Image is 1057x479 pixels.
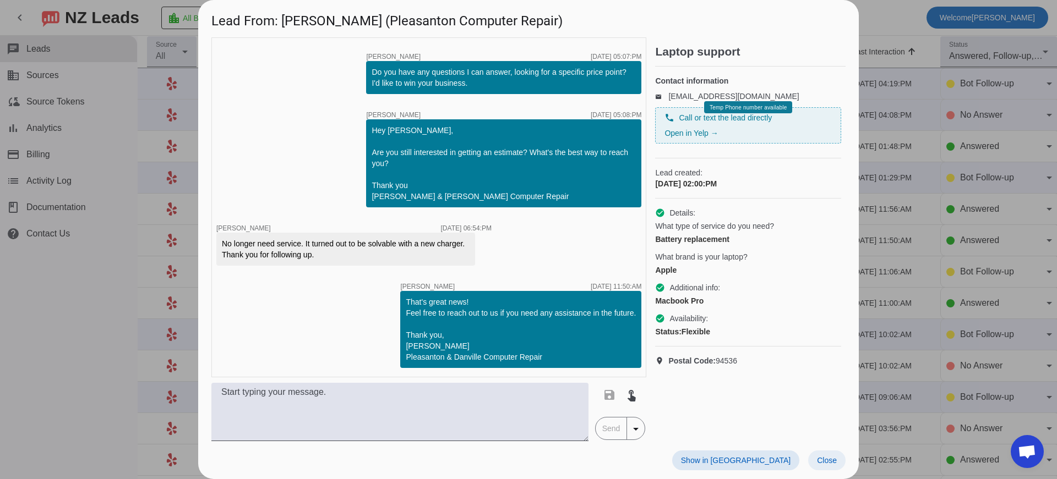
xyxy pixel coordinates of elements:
[655,75,841,86] h4: Contact information
[372,67,636,89] div: Do you have any questions I can answer, looking for a specific price point? I'd like to win your ...
[222,238,470,260] div: No longer need service. It turned out to be solvable with a new charger. Thank you for following up.
[629,422,642,436] mat-icon: arrow_drop_down
[591,283,641,290] div: [DATE] 11:50:AM
[655,283,665,293] mat-icon: check_circle
[669,207,695,218] span: Details:
[655,221,774,232] span: What type of service do you need?
[679,112,772,123] span: Call or text the lead directly
[669,313,708,324] span: Availability:
[406,296,636,362] div: That's great news! Feel free to reach out to us if you need any assistance in the future. Thank y...
[216,224,271,232] span: [PERSON_NAME]
[400,283,455,290] span: [PERSON_NAME]
[655,327,681,336] strong: Status:
[366,112,421,118] span: [PERSON_NAME]
[808,450,846,470] button: Close
[625,388,638,401] mat-icon: touch_app
[655,265,841,276] div: Apple
[668,92,799,101] a: [EMAIL_ADDRESS][DOMAIN_NAME]
[441,225,492,232] div: [DATE] 06:54:PM
[681,456,791,465] span: Show in [GEOGRAPHIC_DATA]
[655,208,665,218] mat-icon: check_circle
[655,178,841,189] div: [DATE] 02:00:PM
[655,356,668,365] mat-icon: location_on
[1011,435,1044,468] div: Open chat
[372,125,636,202] div: Hey [PERSON_NAME], Are you still interested in getting an estimate? What's the best way to reach ...
[655,167,841,178] span: Lead created:
[668,355,737,366] span: 94536
[664,129,718,137] a: Open in Yelp →
[655,234,841,245] div: Battery replacement
[366,53,421,60] span: [PERSON_NAME]
[664,113,674,123] mat-icon: phone
[591,112,641,118] div: [DATE] 05:08:PM
[817,456,837,465] span: Close
[710,104,787,111] span: Temp Phone number available
[655,46,846,57] h2: Laptop support
[669,282,720,293] span: Additional info:
[672,450,799,470] button: Show in [GEOGRAPHIC_DATA]
[655,313,665,323] mat-icon: check_circle
[655,295,841,306] div: Macbook Pro
[668,356,716,365] strong: Postal Code:
[655,326,841,337] div: Flexible
[655,251,747,262] span: What brand is your laptop?
[591,53,641,60] div: [DATE] 05:07:PM
[655,93,668,99] mat-icon: email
